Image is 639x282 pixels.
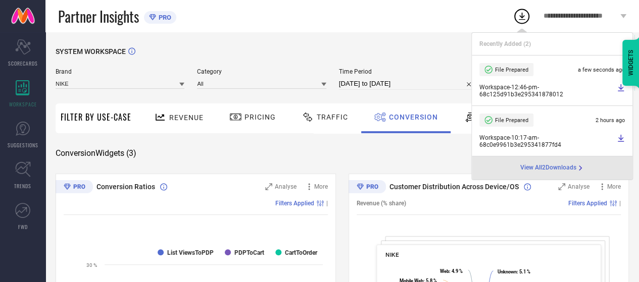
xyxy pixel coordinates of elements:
[520,164,584,172] div: Open download page
[58,6,139,27] span: Partner Insights
[440,268,463,274] text: : 4.9 %
[156,14,171,21] span: PRO
[169,114,204,122] span: Revenue
[14,182,31,190] span: TRENDS
[339,68,476,75] span: Time Period
[617,84,625,98] a: Download
[596,117,625,124] span: 2 hours ago
[349,180,386,195] div: Premium
[520,164,576,172] span: View All 2 Downloads
[265,183,272,190] svg: Zoom
[607,183,621,190] span: More
[389,113,438,121] span: Conversion
[314,183,328,190] span: More
[61,111,131,123] span: Filter By Use-Case
[495,117,528,124] span: File Prepared
[275,183,297,190] span: Analyse
[385,251,399,258] span: NIKE
[317,113,348,121] span: Traffic
[197,68,326,75] span: Category
[479,84,614,98] span: Workspace - 12:46-pm - 68c125d91b3e295341878012
[357,200,406,207] span: Revenue (% share)
[96,183,155,191] span: Conversion Ratios
[275,200,314,207] span: Filters Applied
[389,183,519,191] span: Customer Distribution Across Device/OS
[9,100,37,108] span: WORKSPACE
[617,134,625,148] a: Download
[495,67,528,73] span: File Prepared
[619,200,621,207] span: |
[56,47,126,55] span: SYSTEM WORKSPACE
[568,200,607,207] span: Filters Applied
[167,249,214,256] text: List ViewsToPDP
[285,249,318,256] text: CartToOrder
[513,7,531,25] div: Open download list
[86,262,97,268] text: 30 %
[234,249,264,256] text: PDPToCart
[56,148,136,158] span: Conversion Widgets ( 3 )
[18,223,28,231] span: FWD
[520,164,584,172] a: View All2Downloads
[326,200,328,207] span: |
[56,180,93,195] div: Premium
[440,268,449,274] tspan: Web
[498,269,517,274] tspan: Unknown
[479,134,614,148] span: Workspace - 10:17-am - 68c0e9961b3e295341877fd4
[56,68,184,75] span: Brand
[8,141,38,149] span: SUGGESTIONS
[8,60,38,67] span: SCORECARDS
[558,183,565,190] svg: Zoom
[578,67,625,73] span: a few seconds ago
[498,269,530,274] text: : 5.1 %
[339,78,476,90] input: Select time period
[244,113,276,121] span: Pricing
[479,40,531,47] span: Recently Added ( 2 )
[568,183,589,190] span: Analyse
